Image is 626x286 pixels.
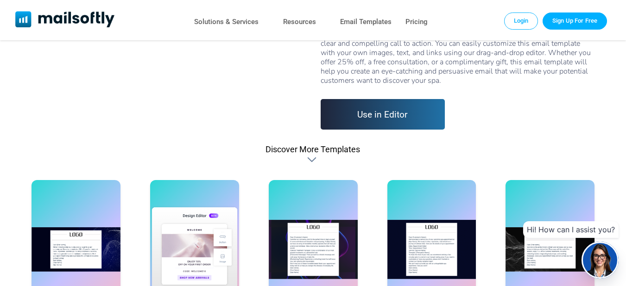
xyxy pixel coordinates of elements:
[340,15,392,29] a: Email Templates
[523,221,619,238] div: Hi! How can I assist you?
[321,99,445,130] a: Use in Editor
[543,12,607,29] a: Trial
[504,12,538,29] a: Login
[321,2,595,85] div: Want to attract new customers to your spa and increase your customer base? Check out our promotio...
[266,144,360,154] div: Discover More Templates
[405,15,428,29] a: Pricing
[15,11,115,29] a: Mailsoftly
[194,15,259,29] a: Solutions & Services
[307,155,318,164] div: Discover More Templates
[283,15,316,29] a: Resources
